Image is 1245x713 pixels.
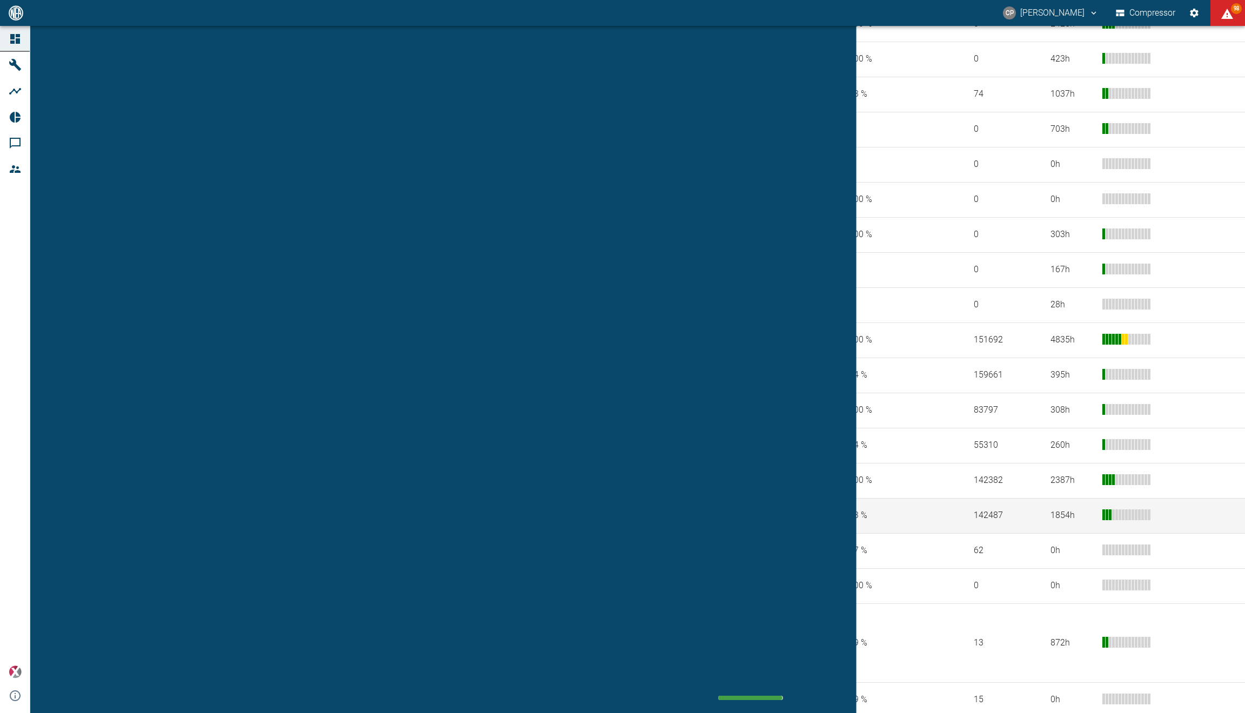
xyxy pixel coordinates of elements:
[1050,694,1094,706] div: 0 h
[1050,264,1094,276] div: 167 h
[1050,158,1094,171] div: 0 h
[956,299,1033,311] span: 0
[832,580,939,592] span: 100 %
[8,5,24,20] img: logo
[956,369,1033,381] span: 159661
[1050,228,1094,241] div: 303 h
[1050,509,1094,522] div: 1854 h
[832,334,939,346] span: 100 %
[701,613,814,669] div: 68 %
[956,264,1033,276] span: 0
[956,694,1033,706] span: 15
[1050,88,1094,100] div: 1037 h
[832,637,939,649] span: 99 %
[956,88,1033,100] span: 74
[832,193,939,206] span: 100 %
[1050,334,1094,346] div: 4835 h
[1050,580,1094,592] div: 0 h
[832,509,939,522] span: 93 %
[832,439,939,452] span: 94 %
[1114,3,1178,23] button: Compressor
[1050,474,1094,487] div: 2387 h
[956,509,1033,522] span: 142487
[832,299,939,311] span: -
[956,637,1033,649] span: 13
[832,544,939,557] span: 87 %
[832,123,939,136] span: -
[832,88,939,100] span: 78 %
[832,53,939,65] span: 100 %
[1050,637,1094,649] div: 872 h
[1050,193,1094,206] div: 0 h
[832,228,939,241] span: 100 %
[701,691,814,704] div: 99 %
[956,474,1033,487] span: 142382
[1001,3,1100,23] button: christoph.palm@neuman-esser.com
[1050,404,1094,416] div: 308 h
[1050,299,1094,311] div: 28 h
[1050,439,1094,452] div: 260 h
[956,544,1033,557] span: 62
[956,580,1033,592] span: 0
[1050,53,1094,65] div: 423 h
[1050,123,1094,136] div: 703 h
[956,439,1033,452] span: 55310
[832,369,939,381] span: 94 %
[956,193,1033,206] span: 0
[1050,544,1094,557] div: 0 h
[1184,3,1204,23] button: Einstellungen
[832,474,939,487] span: 100 %
[956,123,1033,136] span: 0
[832,264,939,276] span: -
[1050,369,1094,381] div: 395 h
[832,158,939,171] span: -
[832,694,939,706] span: 99 %
[956,334,1033,346] span: 151692
[956,53,1033,65] span: 0
[832,404,939,416] span: 100 %
[956,404,1033,416] span: 83797
[956,228,1033,241] span: 0
[1003,6,1016,19] div: CP
[956,158,1033,171] span: 0
[9,665,22,678] img: Xplore Logo
[1231,3,1242,14] span: 98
